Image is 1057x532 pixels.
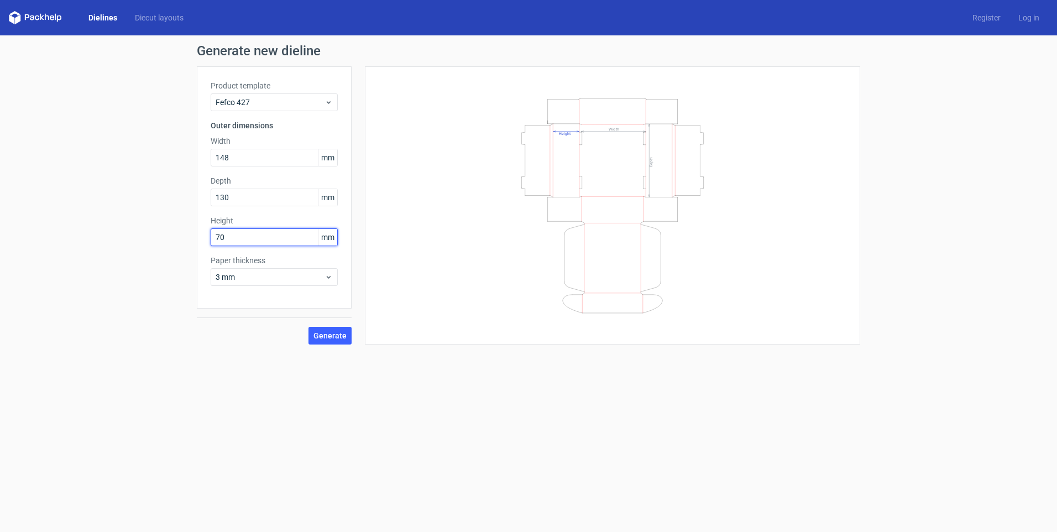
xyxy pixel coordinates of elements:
[211,80,338,91] label: Product template
[1009,12,1048,23] a: Log in
[211,175,338,186] label: Depth
[126,12,192,23] a: Diecut layouts
[211,120,338,131] h3: Outer dimensions
[318,229,337,246] span: mm
[964,12,1009,23] a: Register
[197,44,860,58] h1: Generate new dieline
[211,215,338,226] label: Height
[318,149,337,166] span: mm
[308,327,352,345] button: Generate
[609,126,619,131] text: Width
[80,12,126,23] a: Dielines
[649,157,653,166] text: Depth
[318,189,337,206] span: mm
[211,135,338,147] label: Width
[559,131,571,135] text: Height
[216,272,325,283] span: 3 mm
[216,97,325,108] span: Fefco 427
[313,332,347,340] span: Generate
[211,255,338,266] label: Paper thickness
